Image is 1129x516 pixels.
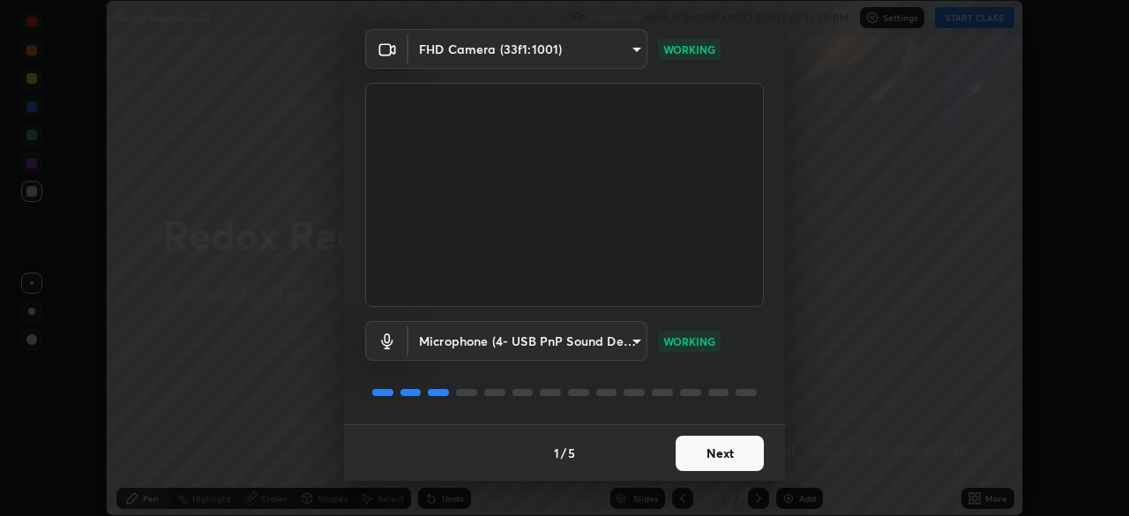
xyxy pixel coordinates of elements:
h4: 1 [554,444,559,462]
div: FHD Camera (33f1:1001) [408,321,647,361]
button: Next [676,436,764,471]
div: FHD Camera (33f1:1001) [408,29,647,69]
p: WORKING [663,333,715,349]
h4: 5 [568,444,575,462]
h4: / [561,444,566,462]
p: WORKING [663,41,715,57]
